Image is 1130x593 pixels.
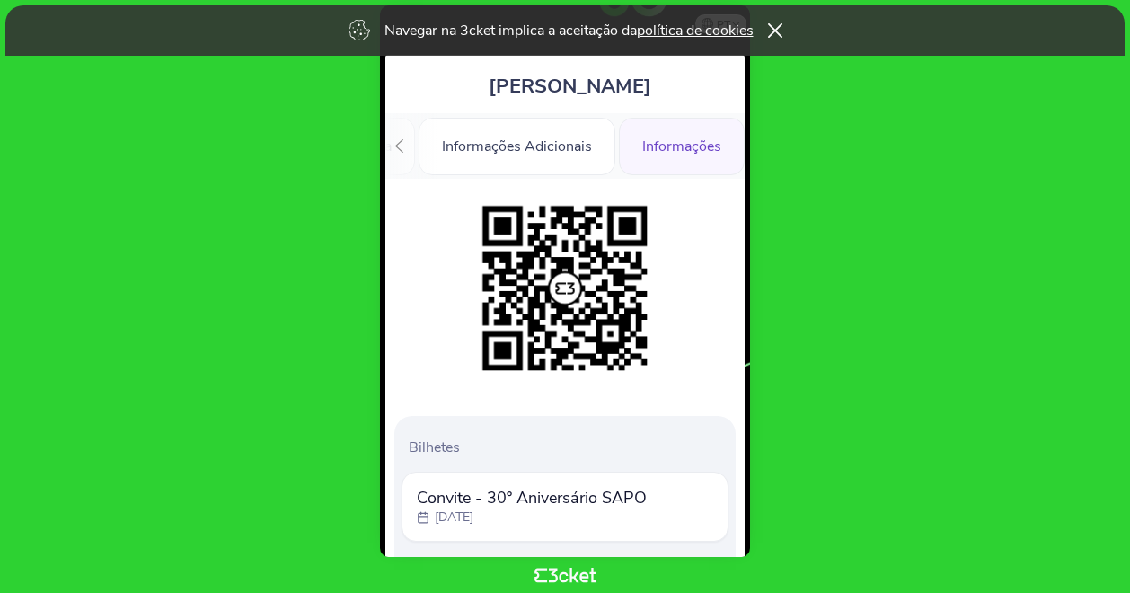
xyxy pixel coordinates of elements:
[435,509,473,527] p: [DATE]
[417,487,647,509] span: Convite - 30º Aniversário SAPO
[473,197,657,380] img: e0c25dd37eb4483d90ca6bc3dce699cb.png
[384,21,754,40] p: Navegar na 3cket implica a aceitação da
[409,438,728,457] p: Bilhetes
[619,118,745,175] div: Informações
[419,135,615,155] a: Informações Adicionais
[619,135,745,155] a: Informações
[637,21,754,40] a: política de cookies
[489,73,651,100] span: [PERSON_NAME]
[419,118,615,175] div: Informações Adicionais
